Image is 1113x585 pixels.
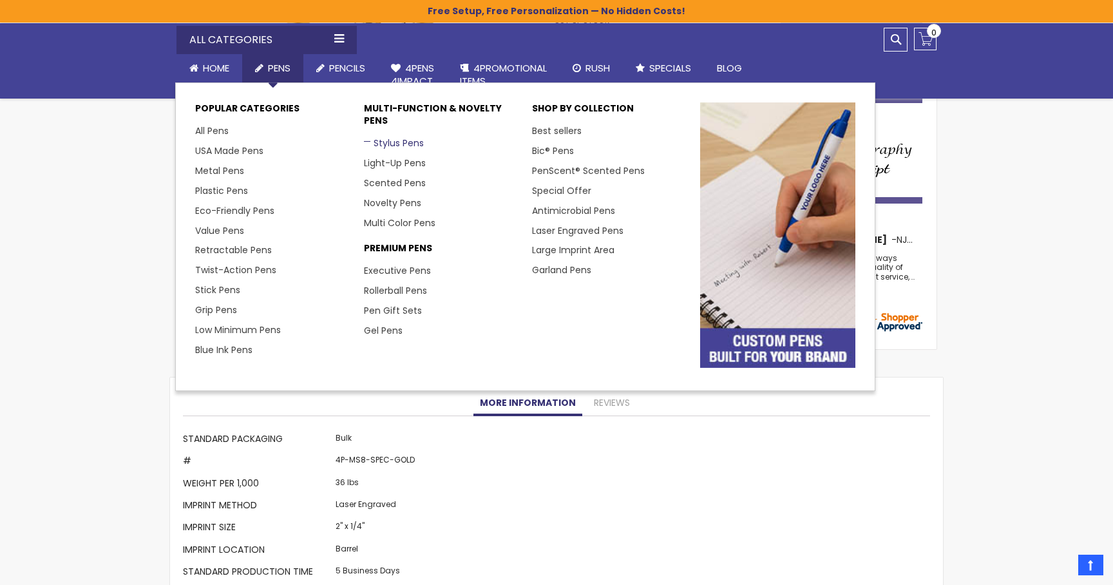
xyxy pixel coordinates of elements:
[532,264,591,276] a: Garland Pens
[532,184,591,197] a: Special Offer
[195,124,229,137] a: All Pens
[183,429,332,451] th: Standard Packaging
[532,244,614,256] a: Large Imprint Area
[332,540,418,562] td: Barrel
[303,54,378,82] a: Pencils
[473,390,582,416] a: More Information
[195,164,244,177] a: Metal Pens
[183,452,332,474] th: #
[532,204,615,217] a: Antimicrobial Pens
[183,496,332,518] th: Imprint Method
[183,474,332,495] th: Weight per 1,000
[447,54,560,96] a: 4PROMOTIONALITEMS
[532,102,687,121] p: Shop By Collection
[378,54,447,96] a: 4Pens4impact
[364,264,431,277] a: Executive Pens
[364,102,519,133] p: Multi-Function & Novelty Pens
[931,26,937,39] span: 0
[364,216,435,229] a: Multi Color Pens
[183,518,332,540] th: Imprint Size
[585,61,610,75] span: Rush
[364,324,403,337] a: Gel Pens
[897,233,913,246] span: NJ
[364,137,424,149] a: Stylus Pens
[195,144,263,157] a: USA Made Pens
[183,540,332,562] th: Imprint Location
[329,61,365,75] span: Pencils
[195,303,237,316] a: Grip Pens
[364,197,421,209] a: Novelty Pens
[717,61,742,75] span: Blog
[891,233,1004,246] span: - ,
[195,224,244,237] a: Value Pens
[623,54,704,82] a: Specials
[560,54,623,82] a: Rush
[332,496,418,518] td: Laser Engraved
[364,242,519,261] p: Premium Pens
[268,61,290,75] span: Pens
[532,164,645,177] a: PenScent® Scented Pens
[532,144,574,157] a: Bic® Pens
[176,26,357,54] div: All Categories
[364,304,422,317] a: Pen Gift Sets
[332,518,418,540] td: 2" x 1/4"
[587,390,636,416] a: Reviews
[195,184,248,197] a: Plastic Pens
[332,429,418,451] td: Bulk
[195,283,240,296] a: Stick Pens
[195,102,350,121] p: Popular Categories
[195,323,281,336] a: Low Minimum Pens
[700,102,855,367] img: custom-pens
[364,177,426,189] a: Scented Pens
[176,54,242,82] a: Home
[195,204,274,217] a: Eco-Friendly Pens
[532,124,582,137] a: Best sellers
[364,284,427,297] a: Rollerball Pens
[332,452,418,474] td: 4P-MS8-SPEC-GOLD
[195,244,272,256] a: Retractable Pens
[704,54,755,82] a: Blog
[332,474,418,495] td: 36 lbs
[914,28,937,50] a: 0
[532,224,623,237] a: Laser Engraved Pens
[649,61,691,75] span: Specials
[242,54,303,82] a: Pens
[183,562,332,584] th: Standard Production Time
[195,343,252,356] a: Blue Ink Pens
[195,264,276,276] a: Twist-Action Pens
[364,157,426,169] a: Light-Up Pens
[391,61,434,88] span: 4Pens 4impact
[460,61,547,88] span: 4PROMOTIONAL ITEMS
[203,61,229,75] span: Home
[332,562,418,584] td: 5 Business Days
